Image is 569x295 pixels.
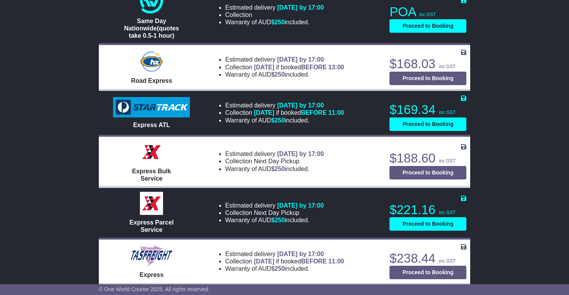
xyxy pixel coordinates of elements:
span: inc GST [439,158,456,164]
button: Proceed to Booking [389,166,466,179]
img: Border Express: Express Parcel Service [140,192,163,215]
li: Warranty of AUD included. [225,18,324,26]
span: $ [271,19,285,25]
button: Proceed to Booking [389,19,466,33]
p: POA [389,4,466,20]
span: [DATE] by 17:00 [277,151,324,157]
button: Proceed to Booking [389,217,466,231]
span: 11:00 [328,109,344,116]
span: [DATE] by 17:00 [277,202,324,209]
img: StarTrack: Express ATL [113,97,190,118]
li: Collection [225,109,344,116]
span: Road Express [131,77,172,84]
span: [DATE] [254,109,274,116]
li: Collection [225,64,344,71]
span: BEFORE [301,258,327,265]
span: [DATE] by 17:00 [277,251,324,257]
span: Express Parcel Service [130,219,174,233]
span: [DATE] by 17:00 [277,4,324,11]
span: 250 [275,19,285,25]
p: $169.34 [389,102,466,117]
span: 250 [275,217,285,223]
button: Proceed to Booking [389,72,466,85]
p: $238.44 [389,251,466,266]
li: Estimated delivery [225,4,324,11]
p: $168.03 [389,56,466,72]
li: Collection [225,158,324,165]
li: Collection [225,209,324,216]
span: $ [271,71,285,78]
span: $ [271,166,285,172]
button: Proceed to Booking [389,117,466,131]
span: © One World Courier 2025. All rights reserved. [99,286,210,292]
li: Estimated delivery [225,250,344,258]
li: Warranty of AUD included. [225,265,344,272]
li: Warranty of AUD included. [225,117,344,124]
span: BEFORE [301,64,327,70]
span: 11:00 [328,258,344,265]
li: Estimated delivery [225,202,324,209]
span: inc GST [439,258,456,264]
li: Estimated delivery [225,102,344,109]
span: 250 [275,265,285,272]
span: if booked [254,109,344,116]
li: Warranty of AUD included. [225,216,324,224]
span: Express [140,272,163,278]
span: [DATE] by 17:00 [277,56,324,63]
span: [DATE] by 17:00 [277,102,324,109]
span: 250 [275,117,285,124]
span: inc GST [439,110,456,115]
span: BEFORE [301,109,327,116]
p: $188.60 [389,151,466,166]
span: [DATE] [254,258,274,265]
li: Collection [225,258,344,265]
li: Estimated delivery [225,56,344,63]
span: 250 [275,71,285,78]
img: Tasfreight: Express [130,244,173,267]
p: $221.16 [389,202,466,218]
img: Border Express: Express Bulk Service [140,141,163,164]
span: inc GST [439,210,456,215]
span: 250 [275,166,285,172]
li: Estimated delivery [225,150,324,158]
img: Hunter Express: Road Express [139,50,164,73]
span: Next Day Pickup [254,210,299,216]
span: 13:00 [328,64,344,70]
button: Proceed to Booking [389,266,466,279]
li: Collection [225,11,324,18]
li: Warranty of AUD included. [225,71,344,78]
span: $ [271,265,285,272]
span: $ [271,217,285,223]
li: Warranty of AUD included. [225,165,324,173]
span: inc GST [439,64,456,69]
span: Express Bulk Service [132,168,171,182]
span: Express ATL [133,122,170,128]
span: if booked [254,258,344,265]
span: if booked [254,64,344,70]
span: [DATE] [254,64,274,70]
span: $ [271,117,285,124]
span: inc GST [419,12,436,17]
span: Same Day Nationwide(quotes take 0.5-1 hour) [124,18,179,39]
span: Next Day Pickup [254,158,299,164]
